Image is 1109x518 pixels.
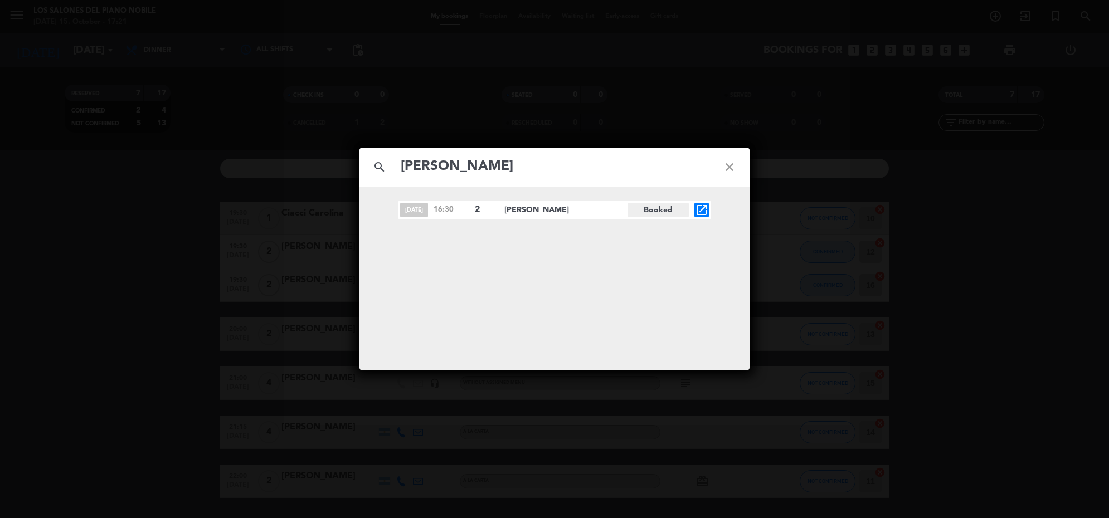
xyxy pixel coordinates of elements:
i: search [359,147,400,187]
input: Search bookings [400,155,709,178]
i: open_in_new [695,203,708,217]
span: 16:30 [434,204,469,216]
span: Booked [628,203,689,217]
i: close [709,147,750,187]
span: [DATE] [400,203,428,217]
span: 2 [475,203,495,217]
span: [PERSON_NAME] [504,204,628,217]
